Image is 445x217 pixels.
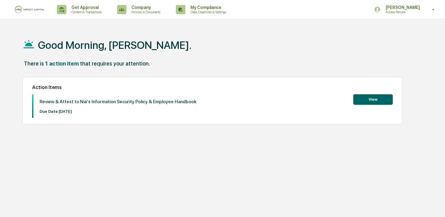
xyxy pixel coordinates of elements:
[381,10,423,14] p: Access Persons
[185,5,229,10] p: My Compliance
[185,10,229,14] p: Data, Deadlines & Settings
[45,60,79,67] div: 1 action item
[80,60,150,67] div: that requires your attention.
[66,5,105,10] p: Get Approval
[32,84,392,90] h2: Action Items
[126,10,163,14] p: Policies & Documents
[425,197,442,213] iframe: Open customer support
[66,10,105,14] p: Content & Transactions
[381,5,423,10] p: [PERSON_NAME]
[40,99,197,104] p: Review & Attest to Nia's Information Security Policy & Employee Handbook
[126,5,163,10] p: Company
[353,94,393,105] button: View
[40,109,197,114] p: Due Date: [DATE]
[24,60,44,67] div: There is
[38,39,192,51] h1: Good Morning, [PERSON_NAME].
[15,6,44,14] img: logo
[353,96,393,102] a: View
